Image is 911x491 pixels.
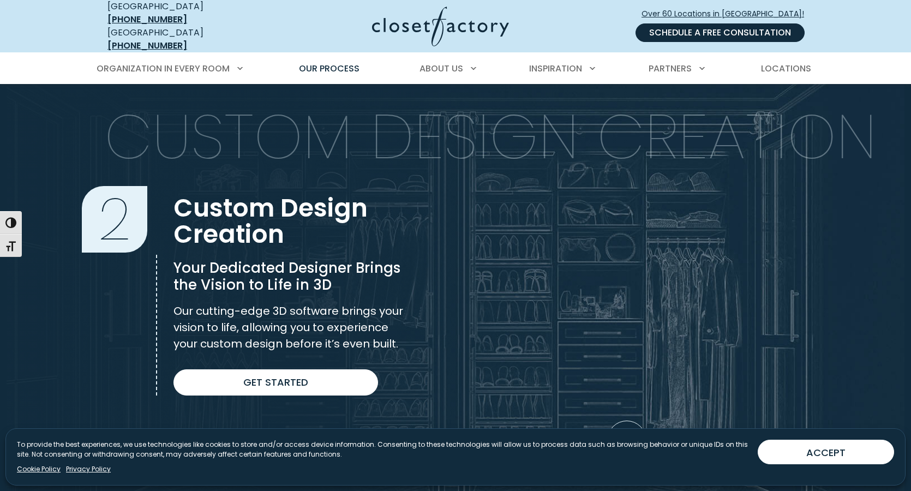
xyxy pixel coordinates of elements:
span: Partners [649,62,692,75]
a: Schedule a Free Consultation [636,23,805,42]
div: Move slider to compare images [607,421,646,460]
a: [PHONE_NUMBER] [107,39,187,52]
span: Locations [761,62,811,75]
span: Over 60 Locations in [GEOGRAPHIC_DATA]! [642,8,813,20]
span: 2 [82,186,147,253]
span: Your Dedicated Designer Brings the Vision to Life in 3D [173,258,400,295]
img: Closet Factory Logo [372,7,509,46]
span: Inspiration [529,62,582,75]
nav: Primary Menu [89,53,822,84]
span: Organization in Every Room [97,62,230,75]
p: Our cutting-edge 3D software brings your vision to life, allowing you to experience your custom d... [173,303,406,352]
a: Over 60 Locations in [GEOGRAPHIC_DATA]! [641,4,813,23]
span: Custom Design Creation [173,190,368,252]
button: ACCEPT [758,440,894,464]
span: Our Process [299,62,359,75]
span: About Us [419,62,463,75]
p: To provide the best experiences, we use technologies like cookies to store and/or access device i... [17,440,749,459]
a: Cookie Policy [17,464,61,474]
p: Custom Design Creation [104,105,877,167]
a: Privacy Policy [66,464,111,474]
a: [PHONE_NUMBER] [107,13,187,26]
div: [GEOGRAPHIC_DATA] [107,26,266,52]
a: Get Started [173,369,378,396]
